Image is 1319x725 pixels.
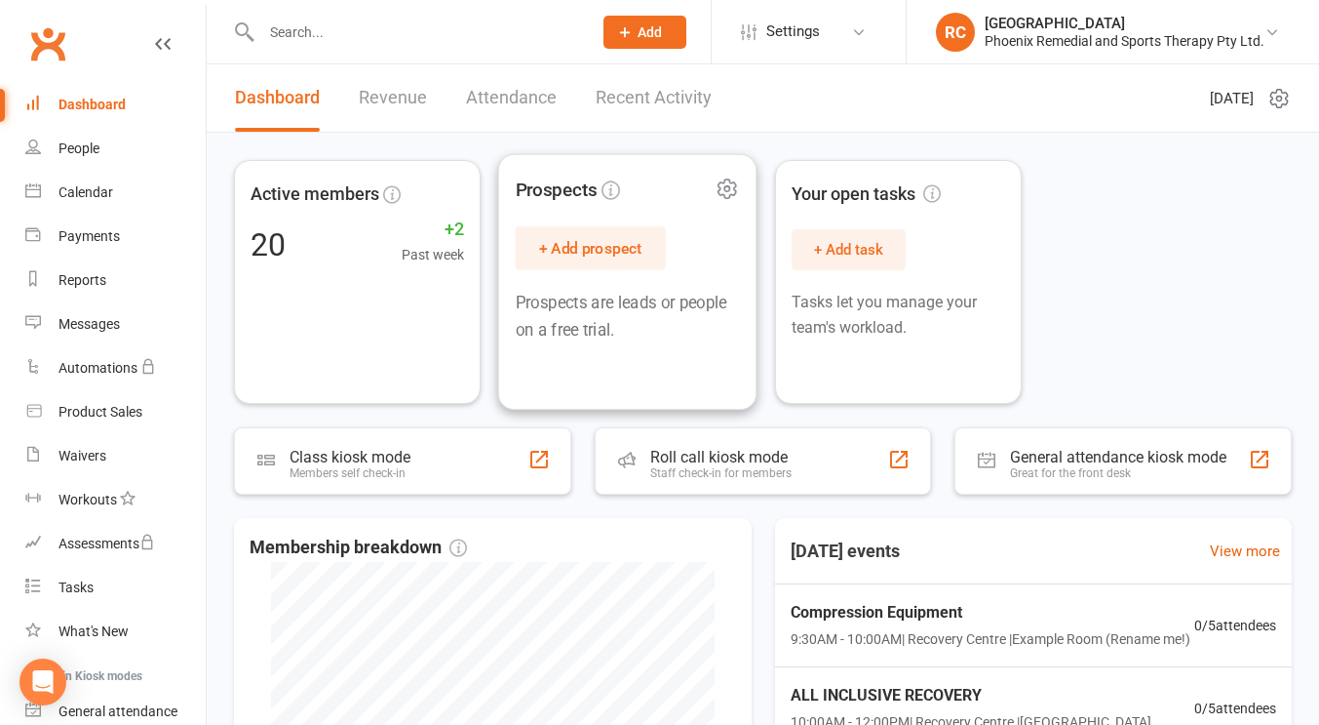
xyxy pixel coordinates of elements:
[251,181,379,209] span: Active members
[58,492,117,507] div: Workouts
[1194,615,1276,636] span: 0 / 5 attendees
[603,16,686,49] button: Add
[792,181,941,209] span: Your open tasks
[1194,698,1276,719] span: 0 / 5 attendees
[19,659,66,705] div: Open Intercom Messenger
[516,175,598,204] span: Prospects
[25,171,206,215] a: Calendar
[791,683,1151,708] span: ALL INCLUSIVE RECOVERY
[58,97,126,112] div: Dashboard
[290,466,410,480] div: Members self check-in
[985,32,1264,50] div: Phoenix Remedial and Sports Therapy Pty Ltd.
[25,83,206,127] a: Dashboard
[516,290,740,342] p: Prospects are leads or people on a free trial.
[25,522,206,566] a: Assessments
[791,628,1190,650] span: 9:30AM - 10:00AM | Recovery Centre | Example Room (Rename me!)
[23,20,72,68] a: Clubworx
[58,184,113,200] div: Calendar
[235,64,320,132] a: Dashboard
[25,215,206,259] a: Payments
[58,360,137,376] div: Automations
[638,24,662,40] span: Add
[58,624,129,639] div: What's New
[1210,540,1280,563] a: View more
[792,290,1005,340] p: Tasks let you manage your team's workload.
[25,610,206,654] a: What's New
[1010,448,1226,466] div: General attendance kiosk mode
[58,448,106,463] div: Waivers
[1010,466,1226,480] div: Great for the front desk
[251,229,286,261] div: 20
[25,127,206,171] a: People
[791,600,1190,625] span: Compression Equipment
[58,272,106,288] div: Reports
[466,64,557,132] a: Attendance
[766,10,820,54] span: Settings
[25,302,206,346] a: Messages
[250,534,467,562] span: Membership breakdown
[58,704,177,719] div: General attendance
[792,229,906,270] button: + Add task
[359,64,427,132] a: Revenue
[402,244,464,265] span: Past week
[58,580,94,595] div: Tasks
[985,15,1264,32] div: [GEOGRAPHIC_DATA]
[58,228,120,244] div: Payments
[516,226,666,269] button: + Add prospect
[25,259,206,302] a: Reports
[650,466,792,480] div: Staff check-in for members
[596,64,712,132] a: Recent Activity
[290,448,410,466] div: Class kiosk mode
[650,448,792,466] div: Roll call kiosk mode
[25,434,206,478] a: Waivers
[775,534,915,569] h3: [DATE] events
[58,141,99,156] div: People
[936,13,975,52] div: RC
[58,404,142,420] div: Product Sales
[58,316,120,332] div: Messages
[25,478,206,522] a: Workouts
[255,19,578,46] input: Search...
[25,390,206,434] a: Product Sales
[25,566,206,610] a: Tasks
[25,346,206,390] a: Automations
[58,536,155,551] div: Assessments
[402,216,464,244] span: +2
[1210,87,1254,110] span: [DATE]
